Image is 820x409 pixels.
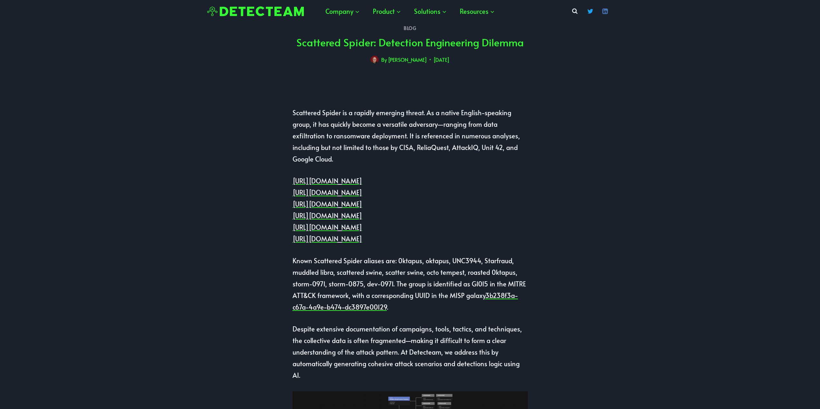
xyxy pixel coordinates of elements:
a: [URL][DOMAIN_NAME] [293,200,362,209]
time: [DATE] [433,55,449,64]
a: [URL][DOMAIN_NAME] [293,211,362,220]
span: Solutions [414,5,447,17]
span: Company [325,5,360,17]
img: Avatar photo [371,56,379,64]
a: [URL][DOMAIN_NAME] [293,234,362,243]
button: View Search Form [569,5,581,17]
span: Product [373,5,401,17]
img: Detecteam [207,6,304,16]
a: Twitter [584,5,597,18]
p: Scattered Spider is a rapidly emerging threat. As a native English-speaking group, it has quickly... [293,107,528,165]
span: By [381,55,387,64]
a: [URL][DOMAIN_NAME] [293,223,362,232]
a: [URL][DOMAIN_NAME] [293,176,362,185]
a: [PERSON_NAME] [388,56,427,63]
a: Author image [371,56,379,64]
p: Despite extensive documentation of campaigns, tools, tactics, and techniques, the collective data... [293,323,528,381]
a: Company [319,2,366,21]
a: Product [366,2,408,21]
a: [URL][DOMAIN_NAME] [293,188,362,197]
a: Blog [404,25,416,31]
h1: Scattered Spider: Detection Engineering Dilemma [296,34,524,50]
span: Resources [460,5,495,17]
p: Known Scattered Spider aliases are: 0ktapus, oktapus, UNC3944, Starfraud, muddled libra, scattere... [293,255,528,313]
a: Solutions [408,2,453,21]
a: Resources [453,2,501,21]
a: Linkedin [599,5,612,18]
nav: Primary [319,2,501,21]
